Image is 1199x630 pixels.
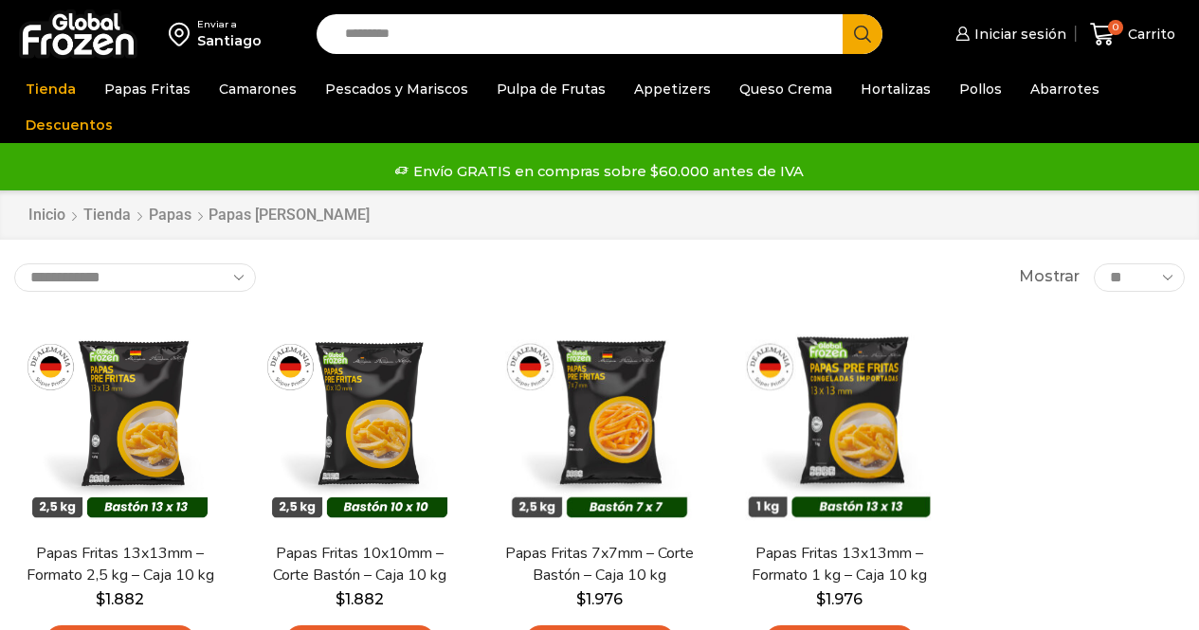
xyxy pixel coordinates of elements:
a: Papas Fritas [95,71,200,107]
span: $ [576,590,586,608]
a: Appetizers [625,71,720,107]
a: Tienda [82,205,132,226]
a: Descuentos [16,107,122,143]
span: $ [816,590,826,608]
a: Queso Crema [730,71,842,107]
a: Papas Fritas 13x13mm – Formato 2,5 kg – Caja 10 kg [25,543,215,586]
a: Inicio [27,205,66,226]
select: Pedido de la tienda [14,263,256,292]
a: Pescados y Mariscos [316,71,478,107]
div: Santiago [197,31,262,50]
nav: Breadcrumb [27,205,370,226]
bdi: 1.882 [96,590,144,608]
span: $ [336,590,345,608]
span: Iniciar sesión [970,25,1066,44]
span: $ [96,590,105,608]
div: Enviar a [197,18,262,31]
a: Papas Fritas 7x7mm – Corte Bastón – Caja 10 kg [504,543,695,586]
a: Iniciar sesión [951,15,1066,53]
h1: Papas [PERSON_NAME] [209,206,370,224]
a: Pollos [950,71,1011,107]
a: 0 Carrito [1085,12,1180,57]
span: Carrito [1123,25,1175,44]
img: address-field-icon.svg [169,18,197,50]
bdi: 1.976 [576,590,623,608]
a: Pulpa de Frutas [487,71,615,107]
a: Papas [148,205,192,226]
a: Camarones [209,71,306,107]
a: Hortalizas [851,71,940,107]
a: Abarrotes [1021,71,1109,107]
a: Tienda [16,71,85,107]
span: Mostrar [1019,266,1080,288]
bdi: 1.976 [816,590,863,608]
a: Papas Fritas 10x10mm – Corte Bastón – Caja 10 kg [264,543,455,586]
bdi: 1.882 [336,590,384,608]
a: Papas Fritas 13x13mm – Formato 1 kg – Caja 10 kg [744,543,935,586]
span: 0 [1108,20,1123,35]
button: Search button [843,14,882,54]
